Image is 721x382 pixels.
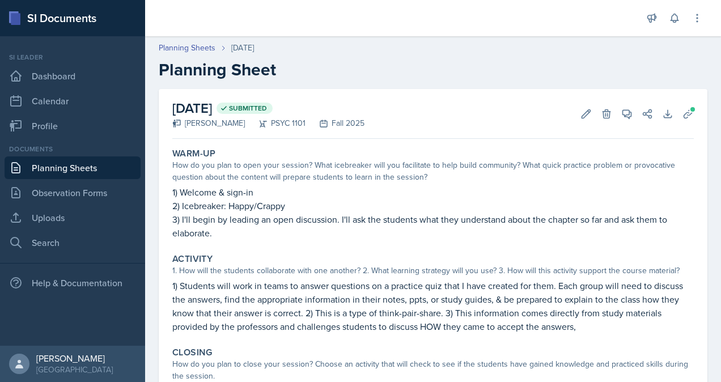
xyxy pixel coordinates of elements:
label: Activity [172,253,213,265]
div: How do you plan to open your session? What icebreaker will you facilitate to help build community... [172,159,694,183]
p: 3) I'll begin by leading an open discussion. I'll ask the students what they understand about the... [172,213,694,240]
span: Submitted [229,104,267,113]
h2: Planning Sheet [159,60,707,80]
p: 1) Students will work in teams to answer questions on a practice quiz that I have created for the... [172,279,694,333]
div: How do you plan to close your session? Choose an activity that will check to see if the students ... [172,358,694,382]
a: Search [5,231,141,254]
a: Calendar [5,90,141,112]
a: Profile [5,114,141,137]
p: 1) Welcome & sign-in [172,185,694,199]
div: [DATE] [231,42,254,54]
div: Si leader [5,52,141,62]
p: 2) Icebreaker: Happy/Crappy [172,199,694,213]
div: [PERSON_NAME] [36,353,113,364]
div: [PERSON_NAME] [172,117,245,129]
div: 1. How will the students collaborate with one another? 2. What learning strategy will you use? 3.... [172,265,694,277]
div: Help & Documentation [5,271,141,294]
label: Warm-Up [172,148,216,159]
div: Documents [5,144,141,154]
label: Closing [172,347,213,358]
a: Observation Forms [5,181,141,204]
div: PSYC 1101 [245,117,306,129]
a: Planning Sheets [5,156,141,179]
div: [GEOGRAPHIC_DATA] [36,364,113,375]
div: Fall 2025 [306,117,364,129]
a: Dashboard [5,65,141,87]
h2: [DATE] [172,98,364,118]
a: Uploads [5,206,141,229]
a: Planning Sheets [159,42,215,54]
